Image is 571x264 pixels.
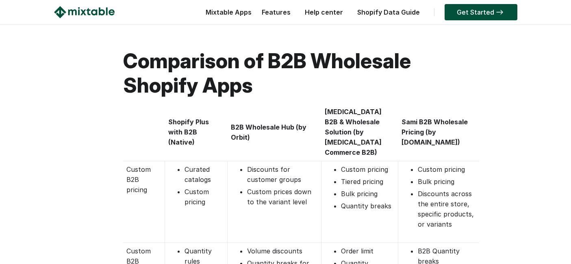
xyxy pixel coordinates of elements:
th: [MEDICAL_DATA] B2B & Wholesale Solution (by [MEDICAL_DATA] Commerce B2B) [321,104,398,161]
th: B2B Wholesale Hub (by Orbit) [228,104,321,161]
li: Bulk pricing [418,177,475,187]
li: Discounts across the entire store, specific products, or variants [418,189,475,229]
th: Sami B2B Wholesale Pricing (by [DOMAIN_NAME]) [398,104,479,161]
li: Custom pricing [341,164,395,175]
a: Help center [301,8,347,16]
a: Get Started [445,4,517,20]
a: Features [258,8,295,16]
img: Mixtable logo [54,6,115,18]
li: Volume discounts [247,246,318,256]
h1: Comparison of B2B Wholesale Shopify Apps [123,49,448,97]
img: arrow-right.svg [494,10,505,15]
li: Curated catalogs [185,164,224,185]
li: Custom prices down to the variant level [247,187,318,207]
li: Custom pricing [185,187,224,207]
li: Bulk pricing [341,189,395,199]
li: Discounts for customer groups [247,164,318,185]
li: Tiered pricing [341,177,395,187]
li: Custom pricing [418,164,475,175]
li: Order limit [341,246,395,256]
a: Shopify Data Guide [353,8,424,16]
th: Shopify Plus with B2B (Native) [165,104,228,161]
div: Mixtable Apps [202,6,252,22]
td: Custom B2B pricing [123,161,165,243]
li: Quantity breaks [341,201,395,211]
